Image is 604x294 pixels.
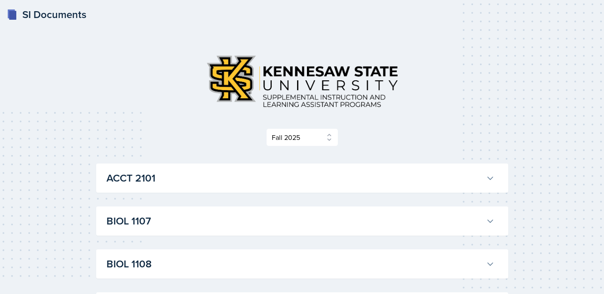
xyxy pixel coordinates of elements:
a: SI Documents [7,7,86,22]
button: ACCT 2101 [105,169,496,188]
button: BIOL 1107 [105,212,496,230]
img: Kennesaw State University [199,48,405,115]
h3: ACCT 2101 [106,170,483,186]
h3: BIOL 1108 [106,256,483,272]
button: BIOL 1108 [105,255,496,273]
h3: BIOL 1107 [106,213,483,229]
